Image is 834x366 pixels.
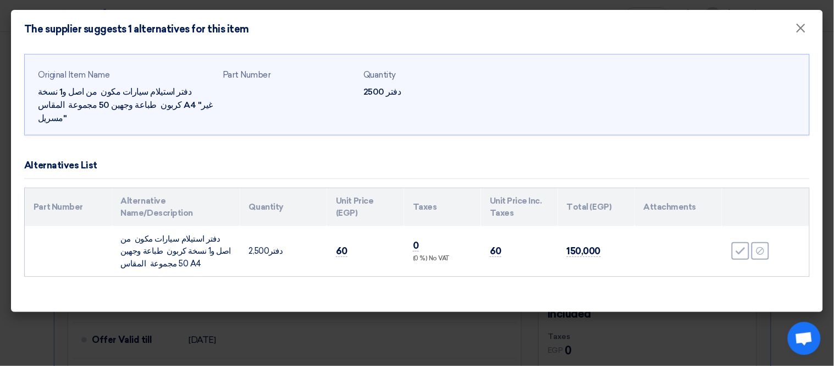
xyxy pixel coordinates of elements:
span: 60 [490,245,501,257]
div: Part Number [223,69,355,81]
h4: The supplier suggests 1 alternatives for this item [24,23,249,35]
div: Open chat [788,322,821,355]
td: دفتر استيلام سيارات مكون من اصل و1 نسخة كربون طباعة وجهين 50 مجموعة المقاس A4 [112,226,240,277]
th: Taxes [404,188,481,226]
th: Unit Price (EGP) [327,188,404,226]
div: Quantity [363,69,495,81]
th: Unit Price Inc. Taxes [481,188,558,226]
div: 2500 دفتر [363,85,495,99]
span: 150,000 [567,245,601,257]
th: Attachments [635,188,722,226]
div: Alternatives List [24,159,97,173]
span: 60 [336,245,347,257]
td: دفتر [240,226,328,277]
button: Close [787,18,815,40]
div: (0 %) No VAT [413,254,472,264]
span: 2,500 [249,246,269,256]
span: 0 [413,240,419,252]
div: Original Item Name [38,69,214,81]
th: Quantity [240,188,328,226]
th: Total (EGP) [558,188,635,226]
th: Part Number [25,188,112,226]
div: دفتر استيلام سيارات مكون من اصل و1 نسخة كربون طباعة وجهين 50 مجموعة المقاس A4 "غير مسريل" [38,85,214,125]
th: Alternative Name/Description [112,188,240,226]
span: × [796,20,807,42]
